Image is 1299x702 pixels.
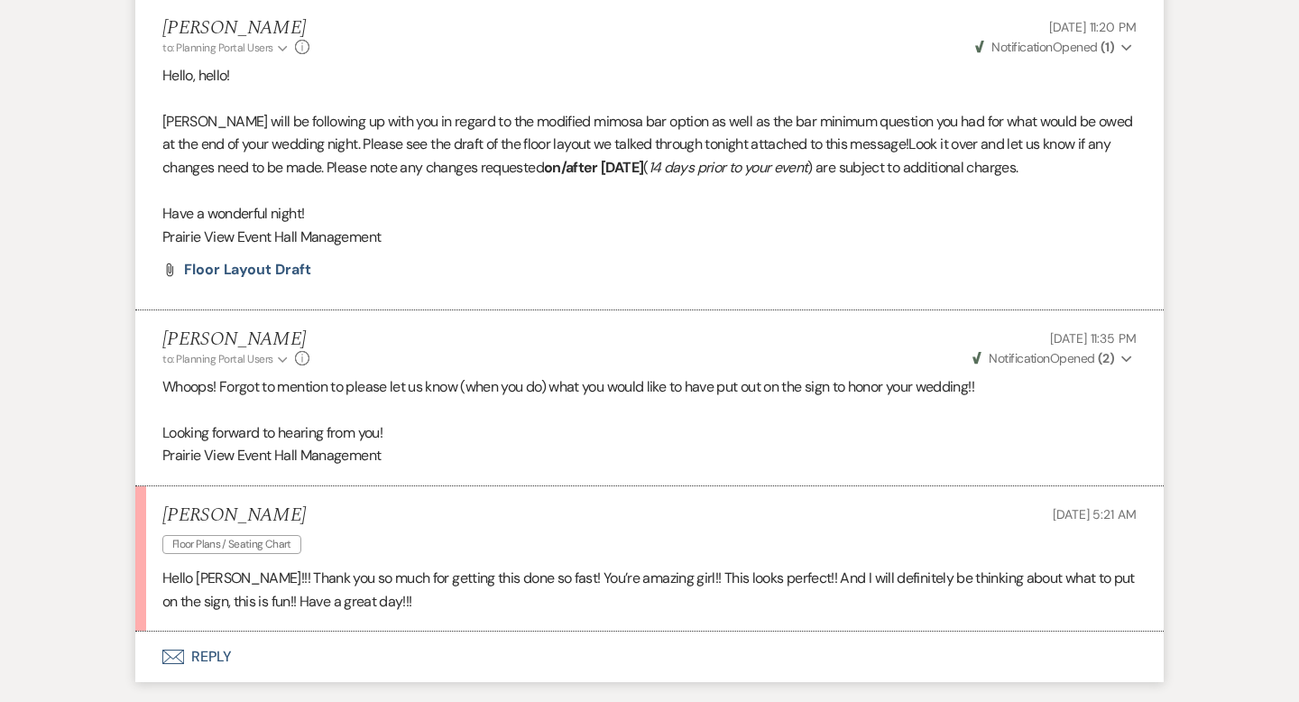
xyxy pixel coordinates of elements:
span: Prairie View Event Hall Management [162,227,381,246]
p: Whoops! Forgot to mention to please let us know (when you do) what you would like to have put out... [162,375,1137,399]
span: Floor Plans / Seating Chart [162,535,301,554]
span: Look it over and let us know if any changes need to be made. Please note any changes requested [162,134,1110,177]
button: NotificationOpened (2) [970,349,1137,368]
h5: [PERSON_NAME] [162,17,309,40]
a: Floor Layout Draft [184,263,311,277]
span: Opened [972,350,1114,366]
button: Reply [135,632,1164,682]
p: Hello, hello! [162,64,1137,88]
em: 14 days prior to your event [649,158,808,177]
span: Opened [975,39,1114,55]
span: Floor Layout Draft [184,260,311,279]
p: [PERSON_NAME] will be following up with you in regard to the modified mimosa bar option as well a... [162,110,1137,180]
span: [DATE] 11:20 PM [1049,19,1137,35]
span: [DATE] 11:35 PM [1050,330,1137,346]
button: to: Planning Portal Users [162,40,290,56]
strong: on/after [DATE] [544,158,643,177]
h5: [PERSON_NAME] [162,504,310,527]
p: Hello [PERSON_NAME]!!! Thank you so much for getting this done so fast! You’re amazing girl!! Thi... [162,567,1137,613]
span: [DATE] 5:21 AM [1053,506,1137,522]
span: ( [643,158,648,177]
span: Notification [989,350,1049,366]
span: Have a wonderful night! [162,204,304,223]
span: to: Planning Portal Users [162,41,273,55]
span: to: Planning Portal Users [162,352,273,366]
p: Prairie View Event Hall Management [162,444,1137,467]
button: to: Planning Portal Users [162,351,290,367]
p: Looking forward to hearing from you! [162,421,1137,445]
strong: ( 1 ) [1101,39,1114,55]
span: ) are subject to additional charges. [807,158,1018,177]
strong: ( 2 ) [1098,350,1114,366]
button: NotificationOpened (1) [972,38,1137,57]
h5: [PERSON_NAME] [162,328,309,351]
span: Notification [991,39,1052,55]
